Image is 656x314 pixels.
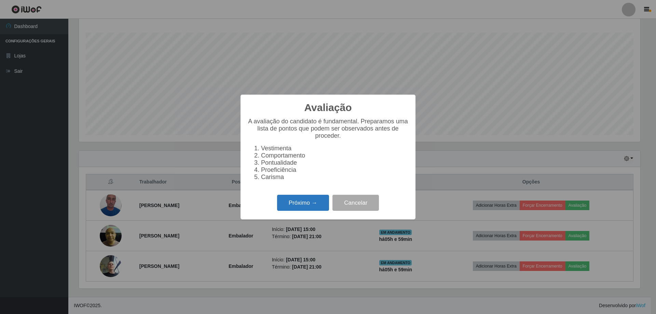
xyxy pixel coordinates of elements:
li: Proeficiência [261,166,409,174]
p: A avaliação do candidato é fundamental. Preparamos uma lista de pontos que podem ser observados a... [247,118,409,139]
button: Cancelar [332,195,379,211]
button: Próximo → [277,195,329,211]
li: Pontualidade [261,159,409,166]
li: Carisma [261,174,409,181]
li: Vestimenta [261,145,409,152]
li: Comportamento [261,152,409,159]
h2: Avaliação [304,101,352,114]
